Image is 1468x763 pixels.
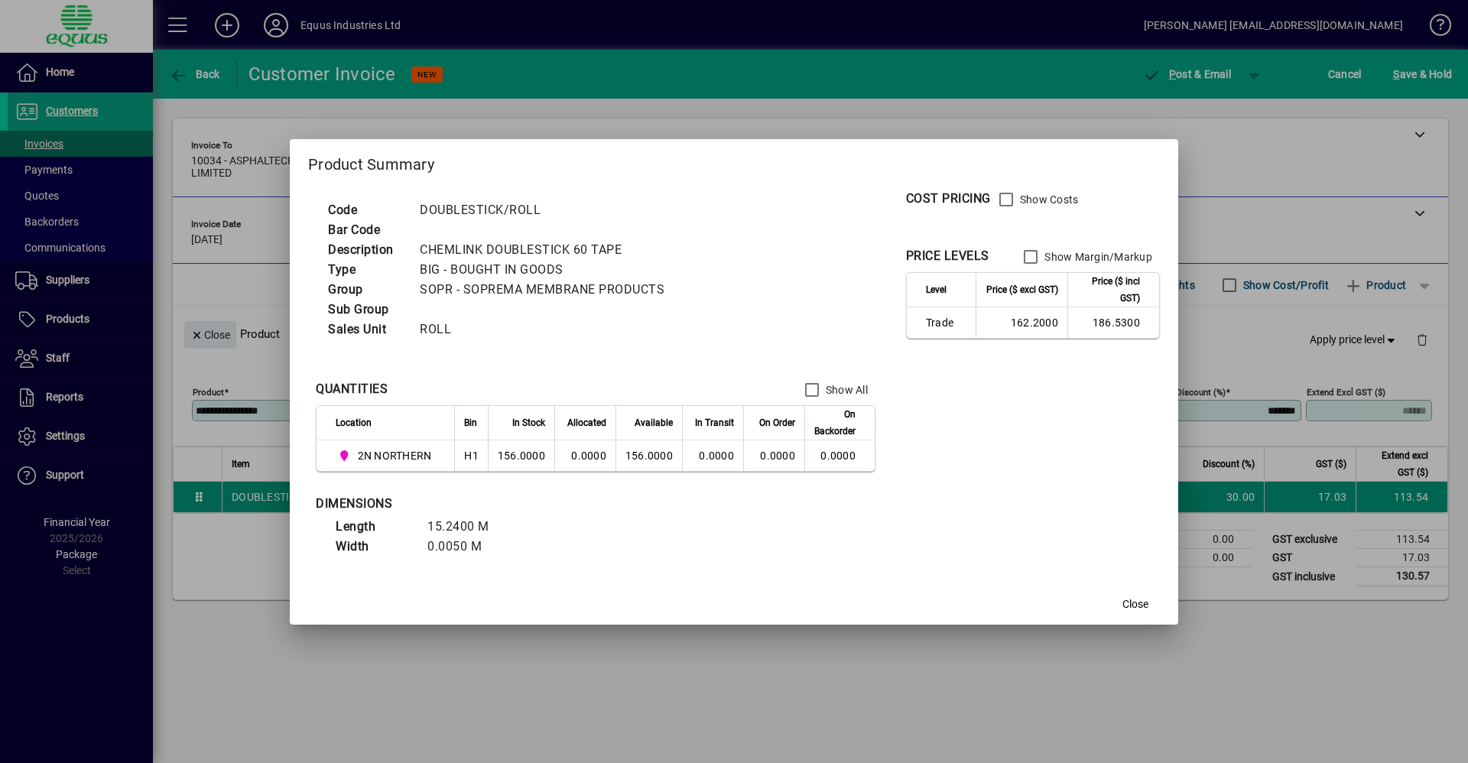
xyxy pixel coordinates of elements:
[488,440,554,471] td: 156.0000
[336,446,437,465] span: 2N NORTHERN
[420,537,512,557] td: 0.0050 M
[759,414,795,431] span: On Order
[290,139,1178,183] h2: Product Summary
[412,200,683,220] td: DOUBLESTICK/ROLL
[336,414,372,431] span: Location
[926,315,966,330] span: Trade
[814,406,856,440] span: On Backorder
[906,247,989,265] div: PRICE LEVELS
[320,300,412,320] td: Sub Group
[1077,273,1140,307] span: Price ($ incl GST)
[567,414,606,431] span: Allocated
[906,190,991,208] div: COST PRICING
[320,320,412,339] td: Sales Unit
[320,280,412,300] td: Group
[320,200,412,220] td: Code
[760,450,795,462] span: 0.0000
[695,414,734,431] span: In Transit
[420,517,512,537] td: 15.2400 M
[1111,591,1160,619] button: Close
[976,307,1067,338] td: 162.2000
[316,495,698,513] div: DIMENSIONS
[986,281,1058,298] span: Price ($ excl GST)
[412,240,683,260] td: CHEMLINK DOUBLESTICK 60 TAPE
[316,380,388,398] div: QUANTITIES
[1122,596,1148,612] span: Close
[512,414,545,431] span: In Stock
[699,450,734,462] span: 0.0000
[1067,307,1159,338] td: 186.5300
[454,440,488,471] td: H1
[554,440,615,471] td: 0.0000
[1041,249,1152,265] label: Show Margin/Markup
[1017,192,1079,207] label: Show Costs
[926,281,947,298] span: Level
[328,537,420,557] td: Width
[320,240,412,260] td: Description
[412,280,683,300] td: SOPR - SOPREMA MEMBRANE PRODUCTS
[804,440,875,471] td: 0.0000
[412,260,683,280] td: BIG - BOUGHT IN GOODS
[328,517,420,537] td: Length
[320,260,412,280] td: Type
[412,320,683,339] td: ROLL
[464,414,477,431] span: Bin
[320,220,412,240] td: Bar Code
[635,414,673,431] span: Available
[823,382,868,398] label: Show All
[358,448,432,463] span: 2N NORTHERN
[615,440,682,471] td: 156.0000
